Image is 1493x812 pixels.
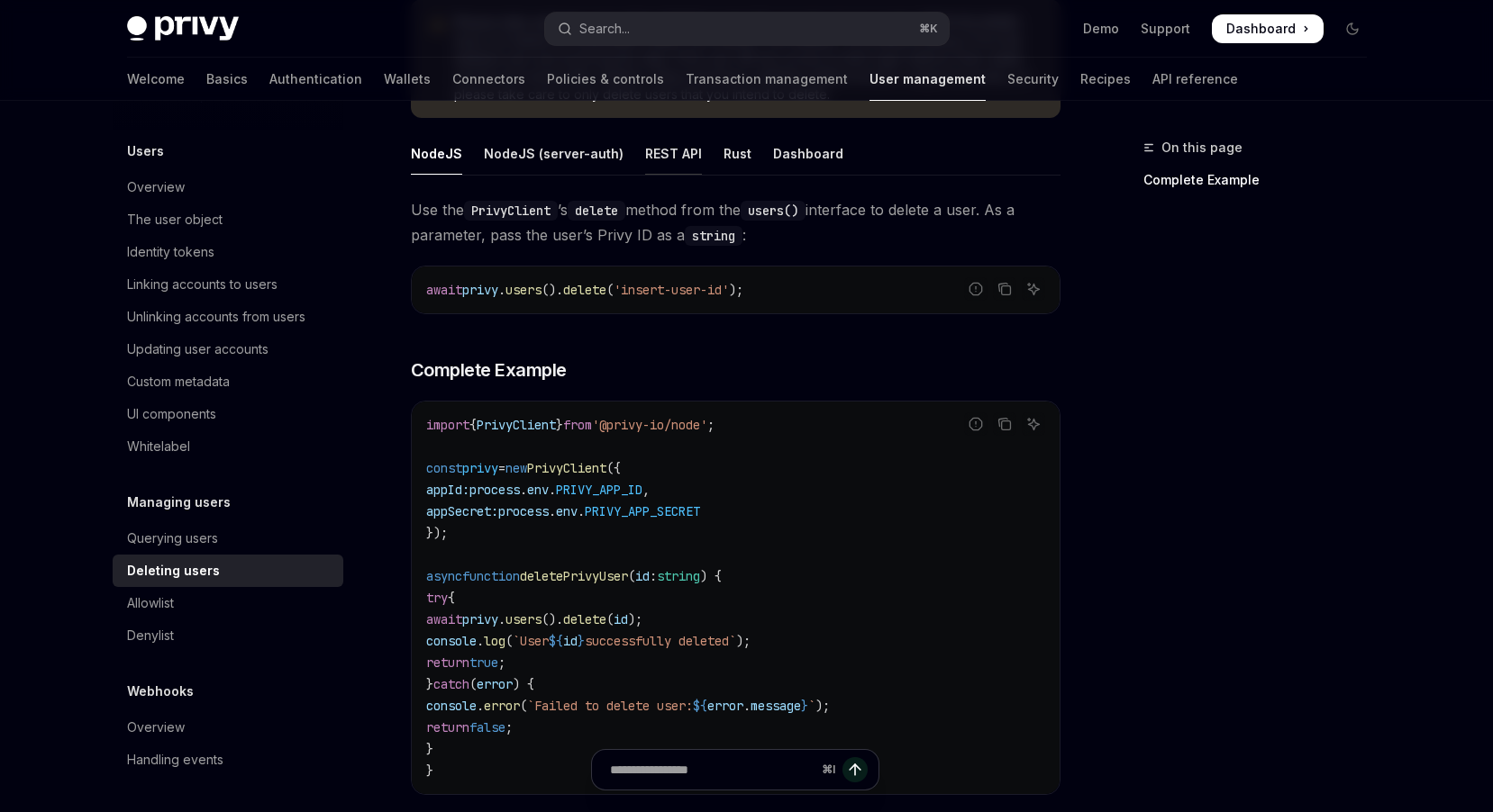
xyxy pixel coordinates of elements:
[614,611,628,627] span: id
[464,201,558,221] code: PrivyClient
[842,757,868,782] button: Send message
[127,528,218,549] div: Querying users
[610,750,815,789] input: Ask a question...
[411,197,1061,248] span: Use the ’s method from the interface to delete a user. As a parameter, pass the user’s Privy ID a...
[498,282,505,298] span: .
[549,633,563,649] span: ${
[635,568,650,584] span: id
[113,619,343,652] a: Denylist
[1022,277,1045,301] button: Ask AI
[127,16,239,41] img: dark logo
[614,282,729,298] span: 'insert-user-id'
[477,676,513,692] span: error
[729,282,743,298] span: );
[469,482,520,498] span: process
[993,412,1016,436] button: Copy the contents from the code block
[724,132,751,175] div: Rust
[505,282,542,298] span: users
[426,282,462,298] span: await
[645,132,702,175] div: REST API
[736,633,751,649] span: );
[113,301,343,333] a: Unlinking accounts from users
[808,698,815,714] span: `
[657,568,700,584] span: string
[113,711,343,744] a: Overview
[113,430,343,463] a: Whitelabel
[743,698,751,714] span: .
[477,417,556,433] span: PrivyClient
[741,201,806,221] code: users()
[426,741,433,757] span: }
[527,698,693,714] span: `Failed to delete user:
[685,226,742,246] code: string
[113,587,343,619] a: Allowlist
[1161,137,1243,158] span: On this page
[426,525,448,541] span: });
[498,503,549,519] span: process
[542,282,563,298] span: ().
[113,744,343,776] a: Handling events
[127,140,164,162] h5: Users
[707,417,715,433] span: ;
[113,236,343,268] a: Identity tokens
[556,482,642,498] span: PRIVY_APP_ID
[815,698,830,714] span: );
[964,277,988,301] button: Report incorrect code
[269,58,362,101] a: Authentication
[113,203,343,236] a: The user object
[127,403,216,425] div: UI components
[411,132,462,175] div: NodeJS
[127,371,230,392] div: Custom metadata
[628,611,642,627] span: );
[426,568,462,584] span: async
[484,698,520,714] span: error
[549,482,556,498] span: .
[869,58,986,101] a: User management
[113,555,343,587] a: Deleting users
[1022,412,1045,436] button: Ask AI
[545,13,949,45] button: Open search
[127,274,278,295] div: Linking accounts to users
[642,482,650,498] span: ,
[462,460,498,476] span: privy
[700,568,722,584] span: ) {
[585,633,736,649] span: successfully deleted`
[556,503,578,519] span: env
[127,749,223,771] div: Handling events
[527,460,606,476] span: PrivyClient
[505,719,513,735] span: ;
[498,611,505,627] span: .
[527,482,549,498] span: env
[127,338,269,360] div: Updating user accounts
[1338,14,1367,43] button: Toggle dark mode
[127,58,185,101] a: Welcome
[477,633,484,649] span: .
[1141,20,1190,38] a: Support
[127,717,185,738] div: Overview
[751,698,801,714] span: message
[426,719,469,735] span: return
[542,611,563,627] span: ().
[1152,58,1238,101] a: API reference
[919,22,938,36] span: ⌘ K
[585,503,700,519] span: PRIVY_APP_SECRET
[1080,58,1131,101] a: Recipes
[556,417,563,433] span: }
[650,568,657,584] span: :
[520,698,527,714] span: (
[127,560,220,582] div: Deleting users
[384,58,431,101] a: Wallets
[127,681,194,702] h5: Webhooks
[469,676,477,692] span: (
[484,132,624,175] div: NodeJS (server-auth)
[563,417,592,433] span: from
[469,654,498,671] span: true
[452,58,525,101] a: Connectors
[964,412,988,436] button: Report incorrect code
[127,625,174,646] div: Denylist
[426,654,469,671] span: return
[547,58,664,101] a: Policies & controls
[127,592,174,614] div: Allowlist
[578,503,585,519] span: .
[606,460,621,476] span: ({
